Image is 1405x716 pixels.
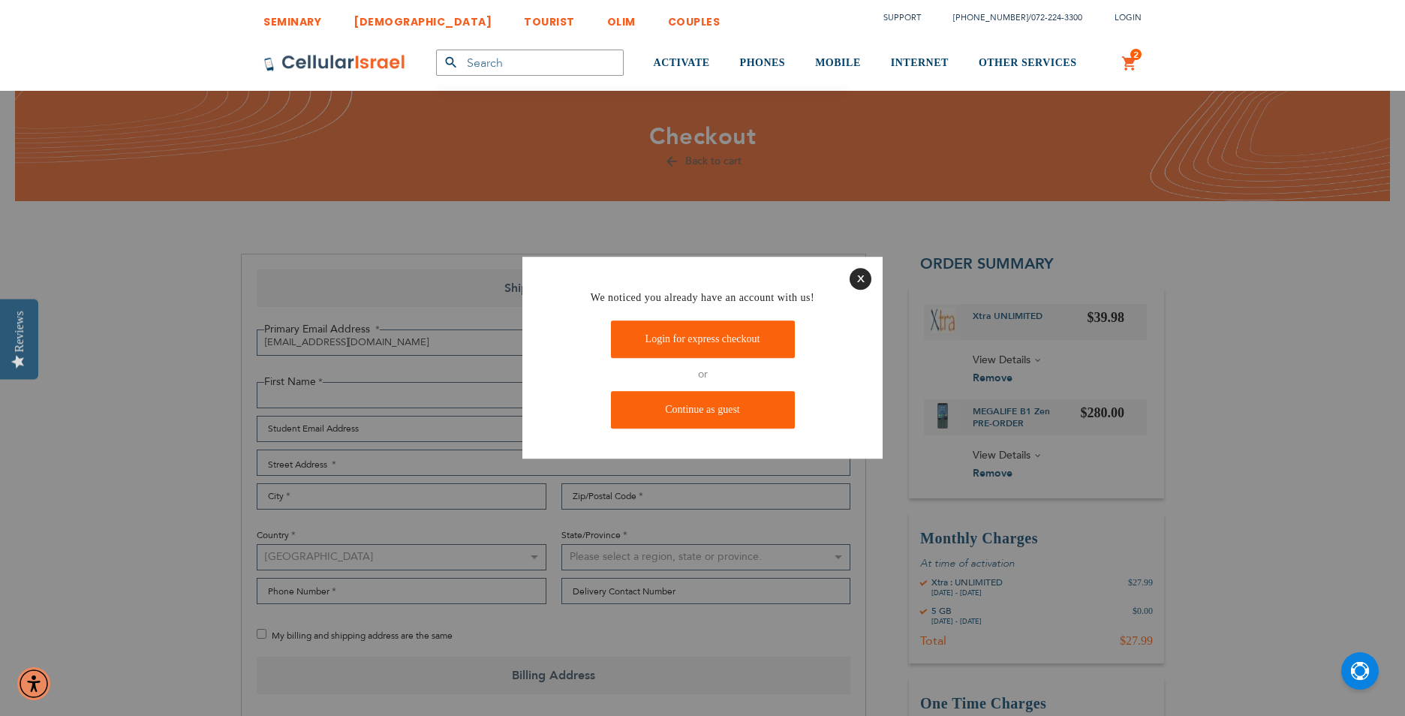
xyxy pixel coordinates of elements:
div: Reviews [13,311,26,352]
a: SEMINARY [263,4,321,32]
a: 2 [1121,55,1138,73]
a: OTHER SERVICES [979,35,1077,92]
li: / [938,7,1082,29]
img: Cellular Israel Logo [263,54,406,72]
span: INTERNET [891,57,949,68]
a: 072-224-3300 [1031,12,1082,23]
span: 2 [1133,49,1139,61]
a: [DEMOGRAPHIC_DATA] [354,4,492,32]
span: OTHER SERVICES [979,57,1077,68]
a: Login for express checkout [611,320,795,358]
a: INTERNET [891,35,949,92]
span: Login [1115,12,1142,23]
h4: We noticed you already have an account with us! [534,290,871,305]
a: [PHONE_NUMBER] [953,12,1028,23]
p: or [534,366,871,384]
a: Continue as guest [611,392,795,429]
div: Accessibility Menu [17,667,50,700]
